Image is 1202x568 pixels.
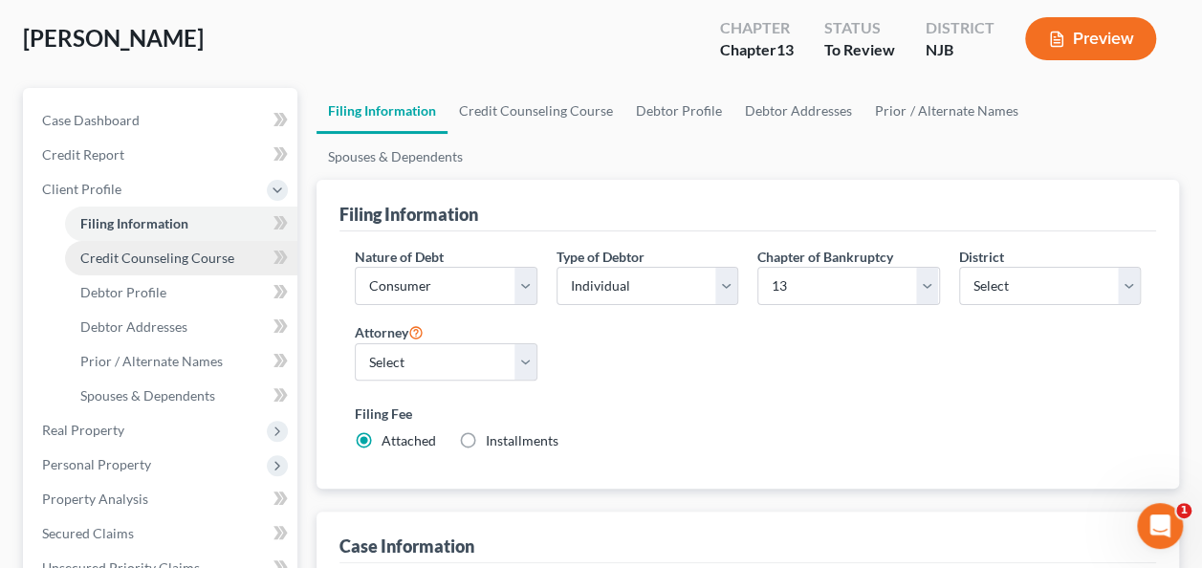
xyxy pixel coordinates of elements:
[382,432,436,448] span: Attached
[733,88,863,134] a: Debtor Addresses
[42,112,140,128] span: Case Dashboard
[926,17,994,39] div: District
[355,247,444,267] label: Nature of Debt
[1025,17,1156,60] button: Preview
[42,422,124,438] span: Real Property
[317,134,474,180] a: Spouses & Dependents
[355,320,424,343] label: Attorney
[42,456,151,472] span: Personal Property
[80,318,187,335] span: Debtor Addresses
[1137,503,1183,549] iframe: Intercom live chat
[624,88,733,134] a: Debtor Profile
[339,203,478,226] div: Filing Information
[824,17,895,39] div: Status
[42,525,134,541] span: Secured Claims
[720,39,794,61] div: Chapter
[42,146,124,163] span: Credit Report
[776,40,794,58] span: 13
[317,88,448,134] a: Filing Information
[1176,503,1191,518] span: 1
[80,353,223,369] span: Prior / Alternate Names
[27,516,297,551] a: Secured Claims
[65,275,297,310] a: Debtor Profile
[355,404,1141,424] label: Filing Fee
[448,88,624,134] a: Credit Counseling Course
[65,310,297,344] a: Debtor Addresses
[80,387,215,404] span: Spouses & Dependents
[42,181,121,197] span: Client Profile
[23,24,204,52] span: [PERSON_NAME]
[80,284,166,300] span: Debtor Profile
[65,207,297,241] a: Filing Information
[80,215,188,231] span: Filing Information
[27,482,297,516] a: Property Analysis
[65,241,297,275] a: Credit Counseling Course
[27,138,297,172] a: Credit Report
[720,17,794,39] div: Chapter
[80,250,234,266] span: Credit Counseling Course
[824,39,895,61] div: To Review
[27,103,297,138] a: Case Dashboard
[42,491,148,507] span: Property Analysis
[863,88,1029,134] a: Prior / Alternate Names
[65,379,297,413] a: Spouses & Dependents
[557,247,645,267] label: Type of Debtor
[486,432,558,448] span: Installments
[926,39,994,61] div: NJB
[339,535,474,557] div: Case Information
[757,247,893,267] label: Chapter of Bankruptcy
[959,247,1004,267] label: District
[65,344,297,379] a: Prior / Alternate Names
